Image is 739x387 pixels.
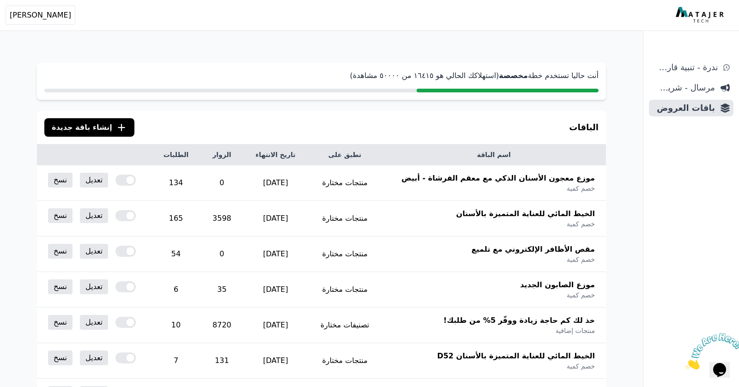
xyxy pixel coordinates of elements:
[569,121,599,134] h3: الباقات
[9,12,30,28] button: $i18n('chat', 'chat_widget')
[308,145,382,165] th: تطبق على
[151,343,201,379] td: 7
[456,208,595,219] span: الخيط المائي للعناية المتميزة بالأسنان
[243,236,308,272] td: [DATE]
[151,236,201,272] td: 54
[308,308,382,343] td: تصنيفات مختارة
[243,308,308,343] td: [DATE]
[44,118,134,137] button: إنشاء باقة جديدة
[308,201,382,236] td: منتجات مختارة
[48,315,73,330] a: نسخ
[567,362,595,371] span: خصم كمية
[200,272,243,308] td: 35
[472,244,595,255] span: مقص الأظافر الإلكتروني مع تلميع
[243,343,308,379] td: [DATE]
[382,145,606,165] th: اسم الباقة
[151,201,201,236] td: 165
[200,201,243,236] td: 3598
[48,279,73,294] a: نسخ
[653,81,715,94] span: مرسال - شريط دعاية
[556,326,595,335] span: منتجات إضافية
[200,236,243,272] td: 0
[243,165,308,201] td: [DATE]
[6,6,75,25] button: [PERSON_NAME]
[80,351,108,365] a: تعديل
[308,236,382,272] td: منتجات مختارة
[48,351,73,365] a: نسخ
[52,122,112,133] span: إنشاء باقة جديدة
[80,315,108,330] a: تعديل
[308,343,382,379] td: منتجات مختارة
[243,201,308,236] td: [DATE]
[48,208,73,223] a: نسخ
[151,165,201,201] td: 134
[80,244,108,259] a: تعديل
[567,290,595,300] span: خصم كمية
[499,71,528,80] strong: مخصصة
[437,351,595,362] span: الخيط المائي للعناية المتميزة بالأسنان D52
[151,145,201,165] th: الطلبات
[653,102,715,115] span: باقات العروض
[80,279,108,294] a: تعديل
[80,208,108,223] a: تعديل
[200,308,243,343] td: 8720
[48,244,73,259] a: نسخ
[200,145,243,165] th: الزوار
[44,70,599,81] p: أنت حاليا تستخدم خطة (استهلاكك الحالي هو ١٦٤١٥ من ٥۰۰۰۰ مشاهدة)
[676,7,726,24] img: MatajerTech Logo
[682,329,739,373] iframe: chat widget
[567,219,595,229] span: خصم كمية
[4,4,61,40] img: الدردشة الملفتة للإنتباه
[308,272,382,308] td: منتجات مختارة
[653,61,718,74] span: ندرة - تنبية قارب علي النفاذ
[200,165,243,201] td: 0
[10,10,71,21] span: [PERSON_NAME]
[200,343,243,379] td: 131
[520,279,595,290] span: موزع الصابون الجديد
[80,173,108,187] a: تعديل
[401,173,595,184] span: موزع معجون الأسنان الذكي مع معقم الفرشاة - أبيض
[243,272,308,308] td: [DATE]
[151,308,201,343] td: 10
[243,145,308,165] th: تاريخ الانتهاء
[48,173,73,187] a: نسخ
[567,255,595,264] span: خصم كمية
[308,165,382,201] td: منتجات مختارة
[443,315,595,326] span: خذ لك كم حاجة زيادة ووفّر 5% من طلبك!
[151,272,201,308] td: 6
[567,184,595,193] span: خصم كمية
